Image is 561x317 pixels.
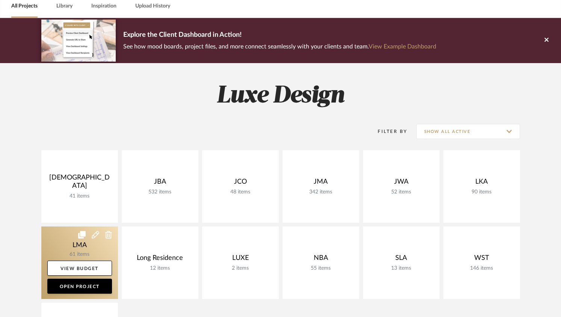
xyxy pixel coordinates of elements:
[449,178,514,189] div: LKA
[128,254,192,265] div: Long Residence
[449,189,514,195] div: 90 items
[208,189,273,195] div: 48 items
[41,20,116,61] img: d5d033c5-7b12-40c2-a960-1ecee1989c38.png
[128,265,192,272] div: 12 items
[91,1,116,11] a: Inspiration
[289,265,353,272] div: 55 items
[289,254,353,265] div: NBA
[369,254,434,265] div: SLA
[123,41,436,52] p: See how mood boards, project files, and more connect seamlessly with your clients and team.
[289,178,353,189] div: JMA
[56,1,73,11] a: Library
[369,189,434,195] div: 52 items
[208,265,273,272] div: 2 items
[208,178,273,189] div: JCO
[128,178,192,189] div: JBA
[47,261,112,276] a: View Budget
[289,189,353,195] div: 342 items
[135,1,170,11] a: Upload History
[449,254,514,265] div: WST
[449,265,514,272] div: 146 items
[47,193,112,199] div: 41 items
[47,279,112,294] a: Open Project
[369,178,434,189] div: JWA
[128,189,192,195] div: 532 items
[11,1,38,11] a: All Projects
[369,44,436,50] a: View Example Dashboard
[208,254,273,265] div: LUXE
[369,265,434,272] div: 13 items
[368,128,408,135] div: Filter By
[10,82,551,110] h2: Luxe Design
[47,174,112,193] div: [DEMOGRAPHIC_DATA]
[123,29,436,41] p: Explore the Client Dashboard in Action!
